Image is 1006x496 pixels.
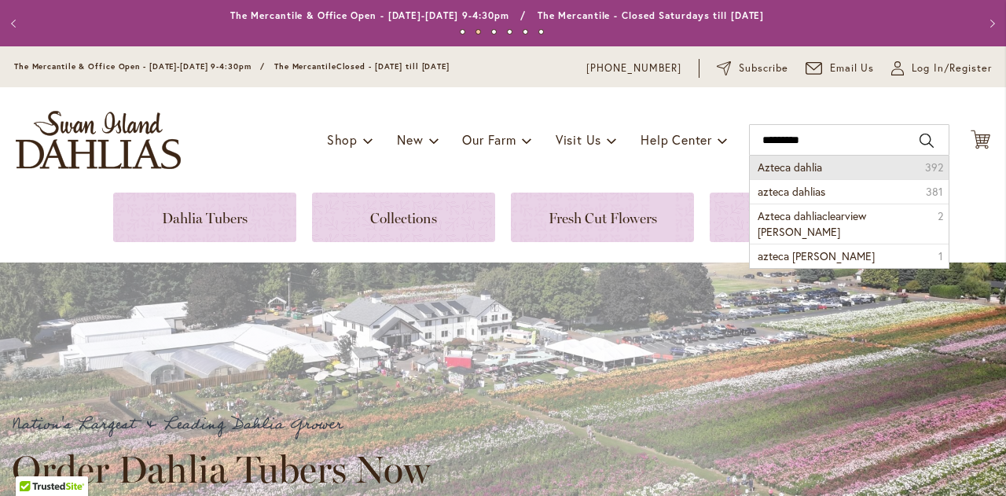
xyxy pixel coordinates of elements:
[758,208,866,239] span: Azteca dahliaclearview [PERSON_NAME]
[230,9,765,21] a: The Mercantile & Office Open - [DATE]-[DATE] 9-4:30pm / The Mercantile - Closed Saturdays till [D...
[758,160,822,175] span: Azteca dahlia
[523,29,528,35] button: 5 of 6
[758,248,875,263] span: azteca [PERSON_NAME]
[507,29,512,35] button: 4 of 6
[586,61,681,76] a: [PHONE_NUMBER]
[926,184,943,200] span: 381
[336,61,450,72] span: Closed - [DATE] till [DATE]
[641,131,712,148] span: Help Center
[491,29,497,35] button: 3 of 6
[717,61,788,76] a: Subscribe
[327,131,358,148] span: Shop
[830,61,875,76] span: Email Us
[556,131,601,148] span: Visit Us
[806,61,875,76] a: Email Us
[925,160,943,175] span: 392
[462,131,516,148] span: Our Farm
[938,208,943,224] span: 2
[16,111,181,169] a: store logo
[739,61,788,76] span: Subscribe
[891,61,992,76] a: Log In/Register
[538,29,544,35] button: 6 of 6
[397,131,423,148] span: New
[460,29,465,35] button: 1 of 6
[920,128,934,153] button: Search
[475,29,481,35] button: 2 of 6
[758,184,825,199] span: azteca dahlias
[12,412,444,438] p: Nation's Largest & Leading Dahlia Grower
[14,61,336,72] span: The Mercantile & Office Open - [DATE]-[DATE] 9-4:30pm / The Mercantile
[912,61,992,76] span: Log In/Register
[975,8,1006,39] button: Next
[938,248,943,264] span: 1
